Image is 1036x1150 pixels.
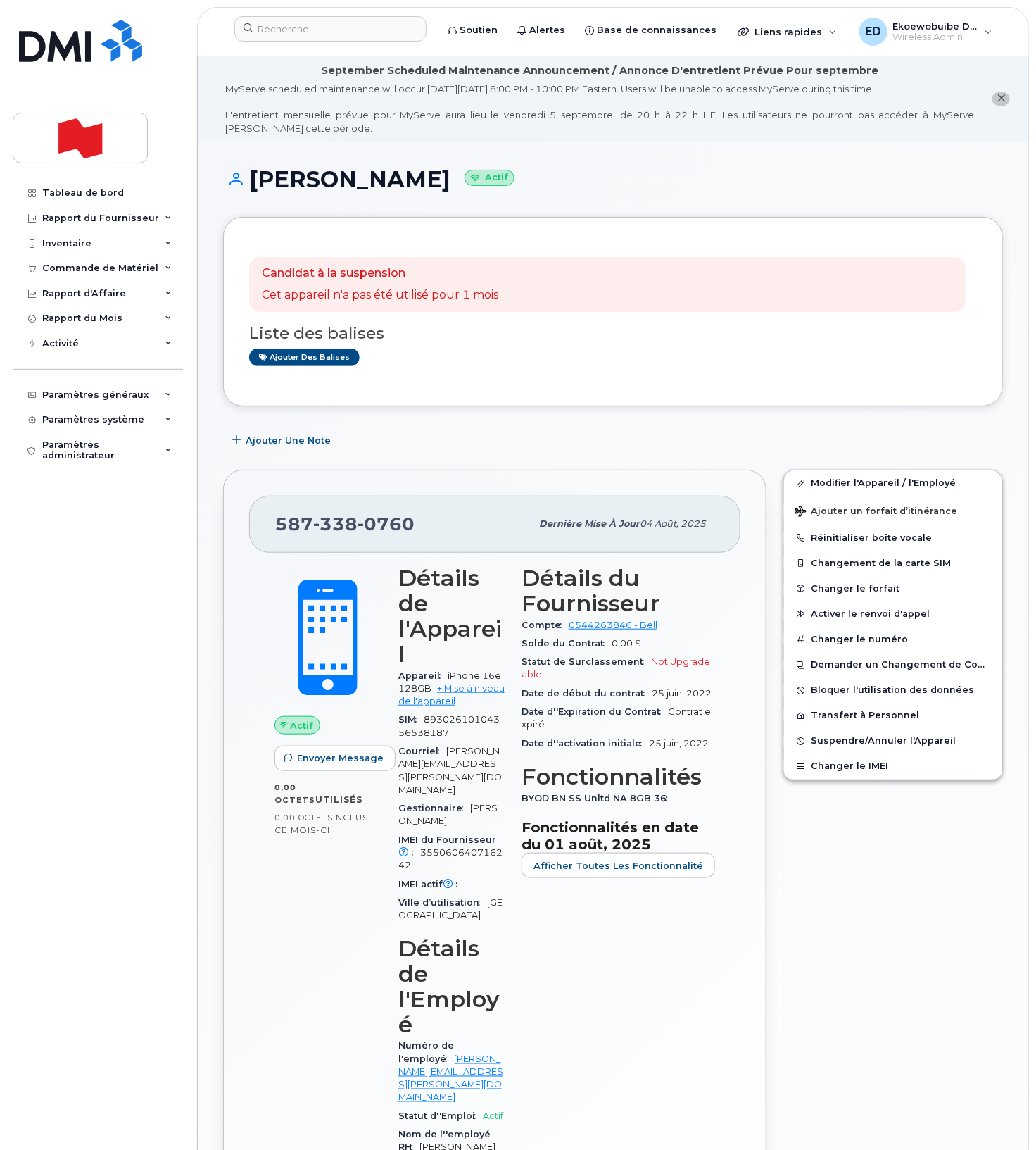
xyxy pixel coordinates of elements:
[784,496,1002,525] button: Ajouter un forfait d’itinérance
[784,728,1002,754] button: Suspendre/Annuler l'Appareil
[522,620,569,630] span: Compte
[649,738,709,749] span: 25 juin, 2022
[225,82,974,135] div: MyServe scheduled maintenance will occur [DATE][DATE] 8:00 PM - 10:00 PM Eastern. Users will be u...
[275,513,415,535] span: 587
[612,638,641,649] span: 0,00 $
[249,349,360,366] a: Ajouter des balises
[784,627,1002,652] button: Changer le numéro
[784,601,1002,627] button: Activer le renvoi d'appel
[465,170,514,186] small: Actif
[398,835,496,858] span: IMEI du Fournisseur
[398,683,505,706] a: + Mise à niveau de l'appareil
[398,897,487,908] span: Ville d’utilisation
[522,738,649,749] span: Date d''activation initiale
[398,879,465,889] span: IMEI actif
[539,518,640,529] span: Dernière mise à jour
[522,793,674,804] span: BYOD BN SS Unltd NA 8GB 36
[652,688,712,699] span: 25 juin, 2022
[223,167,1003,192] h1: [PERSON_NAME]
[533,859,703,873] span: Afficher Toutes les Fonctionnalité
[398,565,505,667] h3: Détails de l'Appareil
[291,719,314,732] span: Actif
[398,803,470,813] span: Gestionnaire
[992,92,1010,106] button: close notification
[358,513,415,535] span: 0760
[398,936,505,1037] h3: Détails de l'Employé
[249,325,977,342] h3: Liste des balises
[522,565,715,616] h3: Détails du Fournisseur
[784,576,1002,601] button: Changer le forfait
[223,427,343,453] button: Ajouter une Note
[569,620,657,630] a: 0544263846 - Bell
[522,688,652,699] span: Date de début du contrat
[262,265,498,282] p: Candidat à la suspension
[522,819,715,853] h3: Fonctionnalités en date du 01 août, 2025
[315,794,362,805] span: utilisés
[297,751,384,765] span: Envoyer Message
[784,525,1002,551] button: Réinitialiser boîte vocale
[246,434,331,447] span: Ajouter une Note
[274,813,333,823] span: 0,00 Octets
[784,470,1002,496] a: Modifier l'Appareil / l'Employé
[398,847,503,870] span: 355060640716242
[811,736,956,746] span: Suspendre/Annuler l'Appareil
[313,513,358,535] span: 338
[784,703,1002,728] button: Transfert à Personnel
[398,746,446,756] span: Courriel
[522,706,668,717] span: Date d''Expiration du Contrat
[274,782,315,805] span: 0,00 Octets
[398,670,448,681] span: Appareil
[522,853,715,878] button: Afficher Toutes les Fonctionnalité
[274,746,396,771] button: Envoyer Message
[398,1041,454,1064] span: Numéro de l'employé
[522,656,651,667] span: Statut de Surclassement
[522,638,612,649] span: Solde du Contrat
[784,551,1002,576] button: Changement de la carte SIM
[522,764,715,789] h3: Fonctionnalités
[784,677,1002,703] button: Bloquer l'utilisation des données
[321,63,878,78] div: September Scheduled Maintenance Announcement / Annonce D'entretient Prévue Pour septembre
[398,746,502,795] span: [PERSON_NAME][EMAIL_ADDRESS][PERSON_NAME][DOMAIN_NAME]
[784,754,1002,779] button: Changer le IMEI
[811,608,930,619] span: Activer le renvoi d'appel
[398,714,424,725] span: SIM
[784,652,1002,677] button: Demander un Changement de Compte
[398,670,501,694] span: iPhone 16e 128GB
[398,714,500,737] span: 89302610104356538187
[483,1111,503,1122] span: Actif
[465,879,474,889] span: —
[640,518,706,529] span: 04 août, 2025
[398,1111,483,1122] span: Statut d''Emploi
[795,506,957,519] span: Ajouter un forfait d’itinérance
[262,287,498,304] p: Cet appareil n'a pas été utilisé pour 1 mois
[811,583,899,594] span: Changer le forfait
